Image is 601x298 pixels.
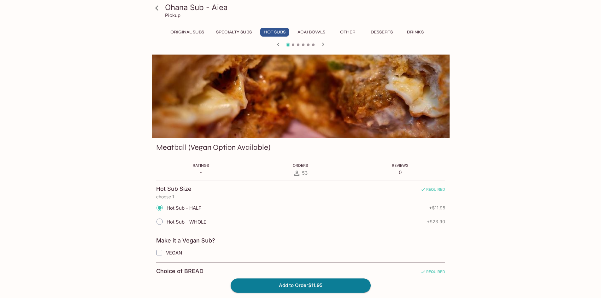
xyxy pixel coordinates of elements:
button: Original Subs [167,28,208,37]
span: + $23.90 [427,219,445,224]
span: Reviews [392,163,409,168]
button: Add to Order$11.95 [231,278,371,292]
span: + $11.95 [429,205,445,210]
h4: Make it a Vegan Sub? [156,237,215,244]
span: VEGAN [166,250,182,256]
span: 53 [302,170,308,176]
p: - [193,169,209,175]
span: Hot Sub - WHOLE [167,219,206,225]
span: REQUIRED [421,269,445,277]
span: Ratings [193,163,209,168]
span: Hot Sub - HALF [167,205,201,211]
button: Drinks [401,28,430,37]
p: 0 [392,169,409,175]
button: Other [334,28,362,37]
span: Orders [293,163,308,168]
p: Pickup [165,12,180,18]
h4: Hot Sub Size [156,185,191,192]
h3: Ohana Sub - Aiea [165,3,447,12]
button: Acai Bowls [294,28,329,37]
div: Meatball (Vegan Option Available) [152,55,450,138]
button: Hot Subs [260,28,289,37]
button: Desserts [367,28,396,37]
span: REQUIRED [421,187,445,194]
button: Specialty Subs [213,28,255,37]
h3: Meatball (Vegan Option Available) [156,143,270,152]
h4: Choice of BREAD [156,268,203,275]
p: choose 1 [156,194,445,199]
